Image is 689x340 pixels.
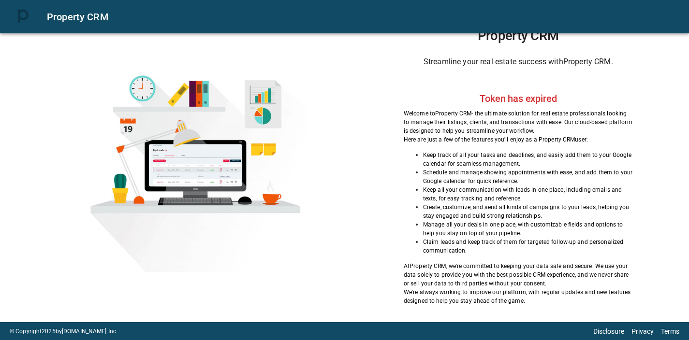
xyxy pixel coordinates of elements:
[480,93,557,104] h2: Token has expired
[404,135,633,144] p: Here are just a few of the features you'll enjoy as a Property CRM user:
[423,185,633,203] p: Keep all your communication with leads in one place, including emails and texts, for easy trackin...
[423,220,633,238] p: Manage all your deals in one place, with customizable fields and options to help you stay on top ...
[62,328,117,335] a: [DOMAIN_NAME] Inc.
[661,327,679,335] a: Terms
[423,168,633,185] p: Schedule and manage showing appointments with ease, and add them to your Google calendar for quic...
[593,327,624,335] a: Disclosure
[423,203,633,220] p: Create, customize, and send all kinds of campaigns to your leads, helping you stay engaged and bu...
[10,327,117,336] p: © Copyright 2025 by
[404,262,633,288] p: At Property CRM , we're committed to keeping your data safe and secure. We use your data solely t...
[404,28,633,43] h1: Property CRM
[423,238,633,255] p: Claim leads and keep track of them for targeted follow-up and personalized communication.
[631,327,654,335] a: Privacy
[47,9,677,25] div: Property CRM
[404,288,633,305] p: We're always working to improve our platform, with regular updates and new features designed to h...
[404,55,633,69] h6: Streamline your real estate success with Property CRM .
[423,151,633,168] p: Keep track of all your tasks and deadlines, and easily add them to your Google calendar for seaml...
[404,109,633,135] p: Welcome to Property CRM - the ultimate solution for real estate professionals looking to manage t...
